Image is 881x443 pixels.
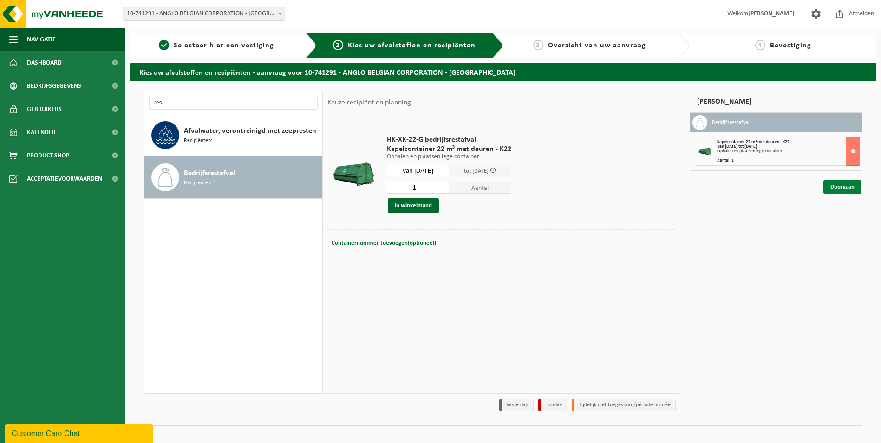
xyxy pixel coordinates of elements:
div: Ophalen en plaatsen lege container [717,149,860,154]
div: [PERSON_NAME] [690,91,862,113]
span: Kies uw afvalstoffen en recipiënten [348,42,476,49]
button: Containernummer toevoegen(optioneel) [331,237,437,250]
iframe: chat widget [5,423,155,443]
span: 10-741291 - ANGLO BELGIAN CORPORATION - GENT [123,7,285,20]
span: Bedrijfsrestafval [184,168,235,179]
span: HK-XK-22-G bedrijfsrestafval [387,135,511,144]
span: Recipiënten: 1 [184,179,216,188]
span: Product Shop [27,144,69,167]
span: tot [DATE] [464,168,489,174]
span: Aantal [449,182,511,194]
span: Kapelcontainer 22 m³ met deuren - K22 [387,144,511,154]
strong: [PERSON_NAME] [748,10,795,17]
button: Afvalwater, verontreinigd met zeepresten Recipiënten: 1 [144,114,322,156]
div: Keuze recipiënt en planning [323,91,416,114]
span: 2 [333,40,343,50]
span: 3 [533,40,543,50]
span: Kapelcontainer 22 m³ met deuren - K22 [717,139,790,144]
span: Selecteer hier een vestiging [174,42,274,49]
div: Aantal: 1 [717,158,860,163]
a: 1Selecteer hier een vestiging [135,40,298,51]
h3: Bedrijfsrestafval [712,115,750,130]
span: Bedrijfsgegevens [27,74,81,98]
button: Bedrijfsrestafval Recipiënten: 1 [144,156,322,199]
span: Bevestiging [770,42,811,49]
li: Tijdelijk niet toegestaan/période limitée [572,399,676,411]
span: Kalender [27,121,56,144]
span: Containernummer toevoegen(optioneel) [332,240,436,246]
li: Vaste dag [499,399,534,411]
span: Dashboard [27,51,62,74]
span: Acceptatievoorwaarden [27,167,102,190]
a: Doorgaan [823,180,861,194]
button: In winkelmand [388,198,439,213]
li: Holiday [538,399,567,411]
p: Ophalen en plaatsen lege container [387,154,511,160]
span: 10-741291 - ANGLO BELGIAN CORPORATION - GENT [123,7,285,21]
strong: Van [DATE] tot [DATE] [717,144,757,149]
span: Afvalwater, verontreinigd met zeepresten [184,125,316,137]
span: Navigatie [27,28,56,51]
input: Materiaal zoeken [149,96,318,110]
span: 1 [159,40,169,50]
span: Recipiënten: 1 [184,137,216,145]
span: 4 [755,40,765,50]
h2: Kies uw afvalstoffen en recipiënten - aanvraag voor 10-741291 - ANGLO BELGIAN CORPORATION - [GEOG... [130,63,876,81]
span: Overzicht van uw aanvraag [548,42,646,49]
input: Selecteer datum [387,165,449,176]
span: Gebruikers [27,98,62,121]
